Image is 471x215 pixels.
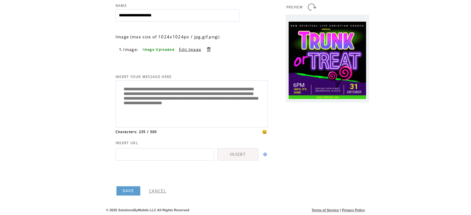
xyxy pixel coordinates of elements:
[262,129,268,135] span: 😀
[116,141,138,145] span: INSERT URL
[217,148,258,161] a: INSERT
[119,47,123,52] span: 1.
[116,3,127,8] span: NAME
[116,186,140,196] a: SAVE
[116,34,221,40] span: Image (max size of 1024x1024px / jpg,gif,png):
[340,208,341,212] span: |
[261,153,267,156] img: help.gif
[106,208,190,212] span: © 2025 SolutionsByMobile LLC All Rights Reserved
[123,47,138,52] span: Image:
[149,188,166,194] a: CANCEL
[116,130,157,134] span: Characters: 235 / 500
[143,47,175,52] span: Image Uploaded
[342,208,365,212] a: Privacy Policy
[179,47,201,52] a: Edit Image
[312,208,339,212] a: Terms of Service
[206,46,212,52] a: Delete this item
[286,5,303,9] span: PREVIEW
[116,75,172,79] span: INSERT YOUR MESSAGE HERE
